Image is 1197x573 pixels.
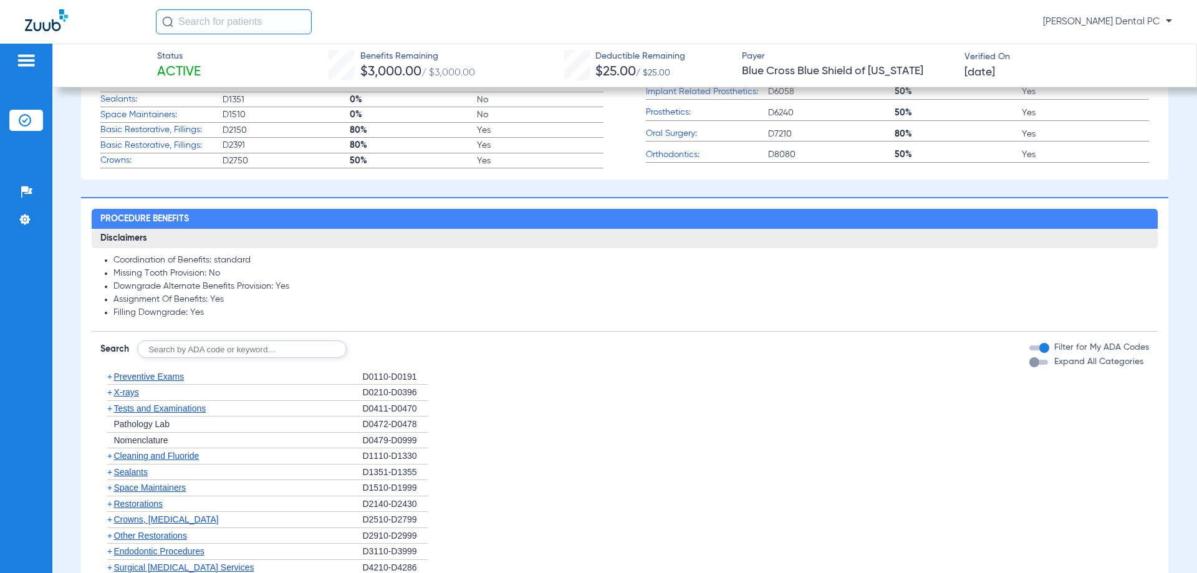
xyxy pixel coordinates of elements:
[100,343,129,355] span: Search
[113,531,187,541] span: Other Restorations
[362,496,428,513] div: D2140-D2430
[100,139,223,152] span: Basic Restorative, Fillings:
[350,108,477,121] span: 0%
[113,467,147,477] span: Sealants
[157,64,201,81] span: Active
[113,451,199,461] span: Cleaning and Fluoride
[1022,148,1149,161] span: Yes
[92,229,1157,249] h3: Disclaimers
[113,435,168,445] span: Nomenclature
[768,128,895,140] span: D7210
[113,294,1148,306] li: Assignment Of Benefits: Yes
[223,94,350,106] span: D1351
[100,154,223,167] span: Crowns:
[223,139,350,152] span: D2391
[964,65,995,80] span: [DATE]
[156,9,312,34] input: Search for patients
[113,372,184,382] span: Preventive Exams
[362,528,428,544] div: D2910-D2999
[768,85,895,98] span: D6058
[360,65,421,79] span: $3,000.00
[223,124,350,137] span: D2150
[1052,341,1149,354] label: Filter for My ADA Codes
[113,268,1148,279] li: Missing Tooth Provision: No
[100,93,223,106] span: Sealants:
[362,544,428,560] div: D3110-D3999
[350,139,477,152] span: 80%
[107,514,112,524] span: +
[1054,357,1143,366] span: Expand All Categories
[768,107,895,119] span: D6240
[16,53,36,68] img: hamburger-icon
[477,139,604,152] span: Yes
[107,562,112,572] span: +
[1022,107,1149,119] span: Yes
[362,465,428,481] div: D1351-D1355
[223,108,350,121] span: D1510
[421,68,475,78] span: / $3,000.00
[223,155,350,167] span: D2750
[162,16,173,27] img: Search Icon
[107,546,112,556] span: +
[595,65,636,79] span: $25.00
[137,340,347,358] input: Search by ADA code or keyword…
[362,433,428,449] div: D0479-D0999
[107,483,112,493] span: +
[92,209,1157,229] h2: Procedure Benefits
[107,403,112,413] span: +
[107,467,112,477] span: +
[1022,128,1149,140] span: Yes
[113,483,186,493] span: Space Maintainers
[636,69,670,77] span: / $25.00
[107,372,112,382] span: +
[964,51,1176,64] span: Verified On
[646,148,768,161] span: Orthodontics:
[646,106,768,119] span: Prosthetics:
[477,94,604,106] span: No
[768,148,895,161] span: D8080
[362,480,428,496] div: D1510-D1999
[362,512,428,528] div: D2510-D2799
[742,64,954,79] span: Blue Cross Blue Shield of [US_STATE]
[113,403,206,413] span: Tests and Examinations
[362,401,428,417] div: D0411-D0470
[107,531,112,541] span: +
[362,369,428,385] div: D0110-D0191
[113,499,163,509] span: Restorations
[107,499,112,509] span: +
[1022,85,1149,98] span: Yes
[895,148,1022,161] span: 50%
[362,448,428,465] div: D1110-D1330
[1043,16,1172,28] span: [PERSON_NAME] Dental PC
[895,107,1022,119] span: 50%
[477,124,604,137] span: Yes
[100,123,223,137] span: Basic Restorative, Fillings:
[107,387,112,397] span: +
[595,50,685,63] span: Deductible Remaining
[477,155,604,167] span: Yes
[25,9,68,31] img: Zuub Logo
[362,385,428,401] div: D0210-D0396
[895,128,1022,140] span: 80%
[350,94,477,106] span: 0%
[350,124,477,137] span: 80%
[742,50,954,63] span: Payer
[477,108,604,121] span: No
[113,562,254,572] span: Surgical [MEDICAL_DATA] Services
[113,281,1148,292] li: Downgrade Alternate Benefits Provision: Yes
[350,155,477,167] span: 50%
[113,514,218,524] span: Crowns, [MEDICAL_DATA]
[107,451,112,461] span: +
[113,307,1148,319] li: Filling Downgrade: Yes
[646,85,768,99] span: Implant Related Prosthetics:
[360,50,475,63] span: Benefits Remaining
[157,50,201,63] span: Status
[646,127,768,140] span: Oral Surgery:
[895,85,1022,98] span: 50%
[113,419,170,429] span: Pathology Lab
[113,546,204,556] span: Endodontic Procedures
[113,387,138,397] span: X-rays
[100,108,223,122] span: Space Maintainers:
[113,255,1148,266] li: Coordination of Benefits: standard
[362,417,428,433] div: D0472-D0478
